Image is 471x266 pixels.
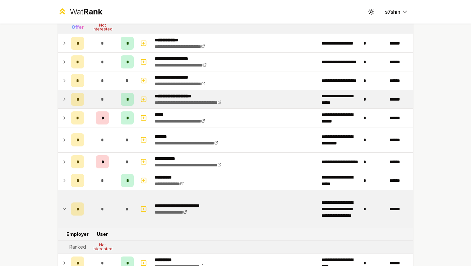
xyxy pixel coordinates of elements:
div: Wat [70,7,102,17]
div: Ranked [69,244,86,250]
div: Offer [72,24,84,30]
button: s7shin [380,6,413,18]
div: Not Interested [89,243,115,251]
span: s7shin [385,8,400,16]
div: Not Interested [89,23,115,31]
span: Rank [83,7,102,16]
a: WatRank [58,7,102,17]
td: Employer [68,228,87,240]
td: User [87,228,118,240]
